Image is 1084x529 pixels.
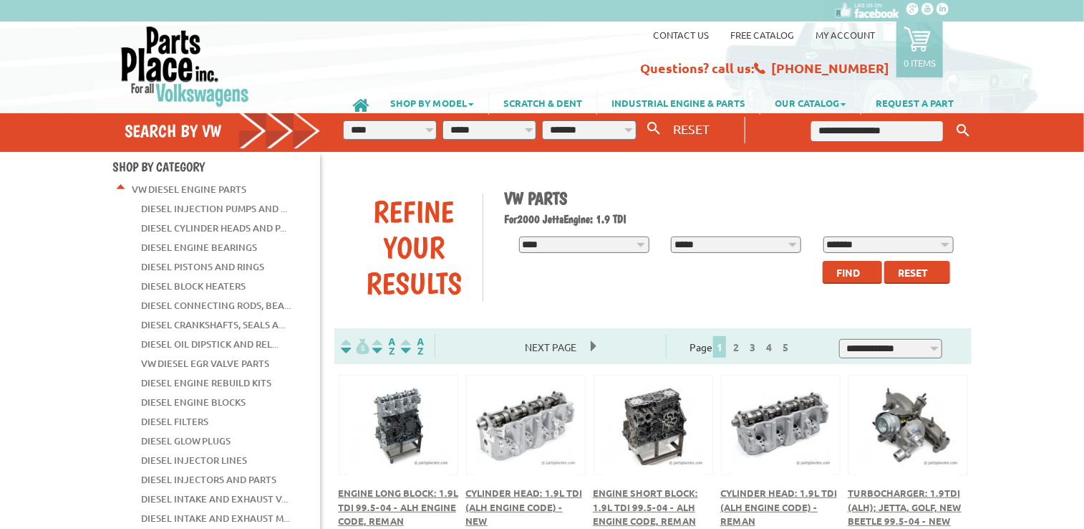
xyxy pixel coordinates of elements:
[369,338,398,355] img: Sort by Headline
[141,315,285,334] a: Diesel Crankshafts, Seals a...
[489,90,596,115] a: SCRATCH & DENT
[505,212,962,226] h2: 2000 Jetta
[141,451,247,470] a: Diesel Injector Lines
[861,90,968,115] a: REQUEST A PART
[338,487,458,527] a: Engine Long Block: 1.9L TDI 99.5-04 - ALH Engine Code, Reman
[505,212,518,226] span: For
[141,490,288,508] a: Diesel Intake and Exhaust V...
[141,219,286,237] a: Diesel Cylinder Heads and P...
[593,487,698,527] a: Engine Short Block: 1.9L TDI 99.5-04 - ALH Engine Code, Reman
[345,194,483,301] div: Refine Your Results
[667,118,715,139] button: RESET
[510,340,591,353] a: Next Page
[141,373,271,392] a: Diesel Engine Rebuild Kits
[730,340,742,353] a: 2
[884,261,950,284] button: Reset
[898,266,928,279] span: Reset
[713,336,726,358] span: 1
[564,212,627,226] span: Engine: 1.9 TDI
[510,336,591,358] span: Next Page
[720,487,837,527] a: Cylinder Head: 1.9L TDI (ALH Engine Code) - Reman
[341,338,369,355] img: filterpricelow.svg
[141,199,287,218] a: Diesel Injection Pumps and ...
[823,261,882,284] button: Find
[141,335,279,353] a: Diesel Oil Dipstick and Rel...
[952,119,974,143] button: Keyword Search
[398,338,427,355] img: Sort by Sales Rank
[141,277,246,295] a: Diesel Block Heaters
[653,29,709,41] a: Contact us
[132,180,246,199] a: VW Diesel Engine Parts
[505,188,962,209] h1: VW Parts
[141,432,231,450] a: Diesel Glow Plugs
[848,487,962,527] a: Turbocharger: 1.9TDI (ALH); Jetta, Golf, New Beetle 99.5-04 - New
[597,90,760,115] a: INDUSTRIAL ENGINE & PARTS
[746,340,759,353] a: 3
[141,296,291,315] a: Diesel Connecting Rods, Bea...
[120,25,251,108] img: Parts Place Inc!
[760,90,861,115] a: OUR CATALOG
[730,29,794,41] a: Free Catalog
[112,159,320,174] h4: Shop By Category
[896,22,943,77] a: 0 items
[376,90,488,115] a: SHOP BY MODEL
[141,354,269,373] a: VW Diesel EGR Valve Parts
[141,238,257,257] a: Diesel Engine Bearings
[125,120,321,141] h4: Search by VW
[141,393,246,411] a: Diesel Engine Blocks
[465,487,582,527] a: Cylinder Head: 1.9L TDI (ALH Engine Code) - New
[816,29,875,41] a: My Account
[666,335,816,358] div: Page
[642,118,667,139] button: Search By VW...
[763,340,775,353] a: 4
[141,470,276,489] a: Diesel Injectors and Parts
[673,121,710,136] span: RESET
[141,257,264,276] a: Diesel Pistons and Rings
[141,412,208,431] a: Diesel Filters
[836,266,860,279] span: Find
[904,57,936,69] p: 0 items
[141,509,290,528] a: Diesel Intake and Exhaust M...
[779,340,792,353] a: 5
